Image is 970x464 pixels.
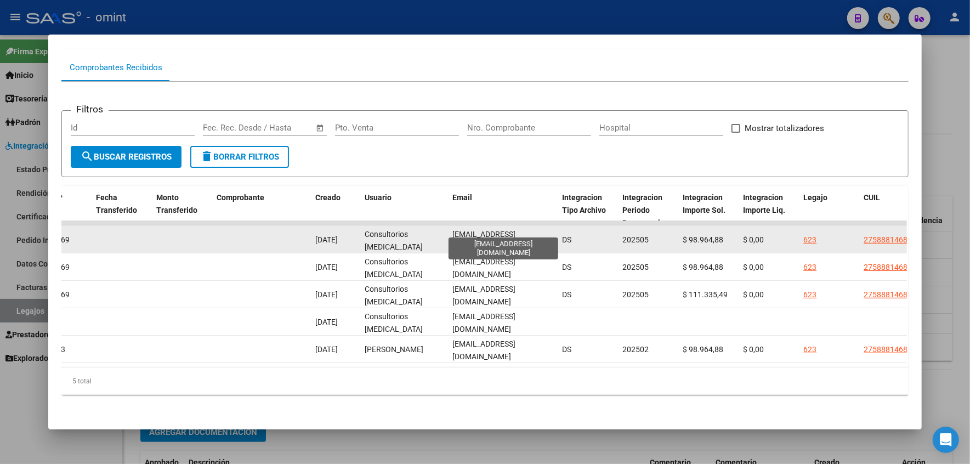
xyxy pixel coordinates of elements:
div: Comprobantes Recibidos [70,61,162,74]
datatable-header-cell: OP [48,186,92,234]
datatable-header-cell: Creado [311,186,360,234]
span: [DATE] [315,235,338,244]
span: $ 0,00 [743,290,764,299]
span: 202502 [622,345,649,354]
span: Comprobante [217,193,264,202]
span: [PERSON_NAME] [365,345,423,354]
span: 27588814683 [864,235,912,244]
span: Integracion Periodo Presentacion [622,193,669,227]
span: 27588814683 [864,263,912,271]
datatable-header-cell: Fecha Transferido [92,186,152,234]
datatable-header-cell: Usuario [360,186,448,234]
span: Mostrar totalizadores [745,122,824,135]
span: Consultorios [MEDICAL_DATA] [365,312,423,333]
span: Integracion Importe Sol. [683,193,725,214]
span: $ 98.964,88 [683,235,723,244]
span: 27588814683 [864,290,912,299]
span: DS [562,263,571,271]
datatable-header-cell: Email [448,186,558,234]
mat-icon: search [81,150,94,163]
span: Fecha Transferido [96,193,137,214]
span: Buscar Registros [81,152,172,162]
div: 623 [803,261,816,274]
button: Borrar Filtros [190,146,289,168]
span: Usuario [365,193,392,202]
span: Borrar Filtros [200,152,279,162]
div: 623 [803,234,816,246]
datatable-header-cell: Integracion Tipo Archivo [558,186,618,234]
span: Integracion Tipo Archivo [562,193,606,214]
mat-icon: delete [200,150,213,163]
span: $ 0,00 [743,345,764,354]
div: 5 total [61,367,908,395]
datatable-header-cell: Integracion Periodo Presentacion [618,186,678,234]
span: [EMAIL_ADDRESS][DOMAIN_NAME] [452,312,515,333]
span: [DATE] [315,345,338,354]
span: CUIL [864,193,880,202]
div: 623 [803,343,816,356]
input: Fecha inicio [203,123,247,133]
span: $ 0,00 [743,263,764,271]
span: 202505 [622,235,649,244]
span: Email [452,193,472,202]
span: Consultorios [MEDICAL_DATA] [365,285,423,306]
h3: Filtros [71,102,109,116]
span: Creado [315,193,341,202]
span: [EMAIL_ADDRESS][DOMAIN_NAME] [452,339,515,361]
datatable-header-cell: Monto Transferido [152,186,212,234]
button: Buscar Registros [71,146,181,168]
span: 27588814683 [864,345,912,354]
span: Consultorios [MEDICAL_DATA] [365,230,423,251]
span: Legajo [803,193,827,202]
span: DS [562,290,571,299]
span: [DATE] [315,318,338,326]
span: Consultorios [MEDICAL_DATA] [365,257,423,279]
span: 202505 [622,263,649,271]
span: $ 98.964,88 [683,345,723,354]
button: Open calendar [314,122,326,134]
datatable-header-cell: Integracion Importe Sol. [678,186,739,234]
span: [DATE] [315,290,338,299]
input: Fecha fin [257,123,310,133]
span: $ 0,00 [743,235,764,244]
span: $ 98.964,88 [683,263,723,271]
span: $ 111.335,49 [683,290,728,299]
div: 623 [803,288,816,301]
span: [EMAIL_ADDRESS][DOMAIN_NAME] [452,230,515,251]
span: [EMAIL_ADDRESS][DOMAIN_NAME] [452,285,515,306]
span: Monto Transferido [156,193,197,214]
span: Integracion Importe Liq. [743,193,785,214]
datatable-header-cell: Integracion Importe Liq. [739,186,799,234]
datatable-header-cell: Comprobante [212,186,311,234]
datatable-header-cell: Legajo [799,186,859,234]
span: [EMAIL_ADDRESS][DOMAIN_NAME] [452,257,515,279]
span: OP [52,193,63,202]
span: 202505 [622,290,649,299]
span: DS [562,235,571,244]
span: [DATE] [315,263,338,271]
div: Open Intercom Messenger [933,427,959,453]
span: DS [562,345,571,354]
datatable-header-cell: CUIL [859,186,920,234]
